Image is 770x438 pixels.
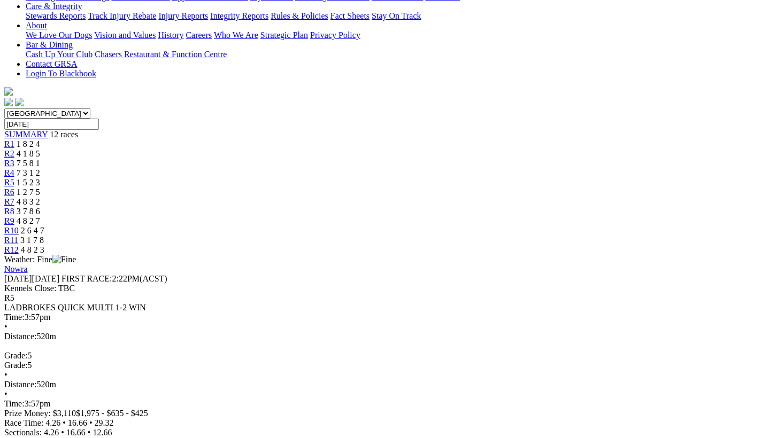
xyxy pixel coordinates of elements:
span: R5 [4,293,14,302]
span: 1 5 2 3 [17,178,40,187]
input: Select date [4,119,99,130]
span: 4.26 [44,428,59,437]
div: 520m [4,332,766,341]
div: 5 [4,351,766,361]
a: SUMMARY [4,130,48,139]
div: About [26,30,766,40]
a: Care & Integrity [26,2,82,11]
a: Chasers Restaurant & Function Centre [95,50,227,59]
a: R12 [4,245,19,254]
a: R8 [4,207,14,216]
span: 3 1 7 8 [20,236,44,245]
a: Track Injury Rebate [88,11,156,20]
a: Fact Sheets [330,11,369,20]
a: Strategic Plan [260,30,308,40]
a: R7 [4,197,14,206]
a: Injury Reports [158,11,208,20]
a: R10 [4,226,19,235]
a: About [26,21,47,30]
span: Time: [4,399,25,408]
span: 12 races [50,130,78,139]
a: Login To Blackbook [26,69,96,78]
span: [DATE] [4,274,59,283]
span: 16.66 [66,428,86,437]
span: Time: [4,312,25,322]
span: 4 8 3 2 [17,197,40,206]
span: 3 7 8 6 [17,207,40,216]
span: Distance: [4,332,36,341]
span: 29.32 [95,418,114,427]
div: 3:57pm [4,312,766,322]
img: twitter.svg [15,98,24,106]
a: History [158,30,183,40]
a: Careers [186,30,212,40]
a: Integrity Reports [210,11,268,20]
a: Rules & Policies [271,11,328,20]
span: Grade: [4,351,28,360]
span: Race Time: [4,418,43,427]
span: 16.66 [68,418,87,427]
span: $1,975 - $635 - $425 [76,409,148,418]
span: 12.66 [93,428,112,437]
div: 5 [4,361,766,370]
div: Bar & Dining [26,50,766,59]
span: Sectionals: [4,428,42,437]
a: Bar & Dining [26,40,73,49]
span: 2:22PM(ACST) [61,274,167,283]
a: Contact GRSA [26,59,77,68]
span: • [63,418,66,427]
a: Stewards Reports [26,11,86,20]
a: R11 [4,236,18,245]
img: facebook.svg [4,98,13,106]
span: • [4,322,7,331]
span: • [89,418,93,427]
a: Privacy Policy [310,30,360,40]
span: [DATE] [4,274,32,283]
a: R3 [4,159,14,168]
a: R1 [4,139,14,148]
div: Care & Integrity [26,11,766,21]
span: FIRST RACE: [61,274,112,283]
div: Kennels Close: TBC [4,284,766,293]
span: 4 1 8 5 [17,149,40,158]
span: 1 2 7 5 [17,187,40,197]
span: 4 8 2 3 [21,245,44,254]
span: • [61,428,64,437]
span: • [4,370,7,379]
a: R2 [4,149,14,158]
span: Distance: [4,380,36,389]
a: Vision and Values [94,30,156,40]
span: 7 5 8 1 [17,159,40,168]
span: Weather: Fine [4,255,76,264]
span: • [88,428,91,437]
a: Stay On Track [372,11,421,20]
span: Grade: [4,361,28,370]
span: • [4,389,7,398]
span: 2 6 4 7 [21,226,44,235]
a: R4 [4,168,14,177]
span: 4 8 2 7 [17,216,40,225]
a: Who We Are [214,30,258,40]
a: We Love Our Dogs [26,30,92,40]
img: logo-grsa-white.png [4,87,13,96]
span: 7 3 1 2 [17,168,40,177]
span: 4.26 [45,418,60,427]
div: LADBROKES QUICK MULTI 1-2 WIN [4,303,766,312]
div: 3:57pm [4,399,766,409]
a: Cash Up Your Club [26,50,93,59]
div: 520m [4,380,766,389]
div: Prize Money: $3,110 [4,409,766,418]
a: R9 [4,216,14,225]
a: R5 [4,178,14,187]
